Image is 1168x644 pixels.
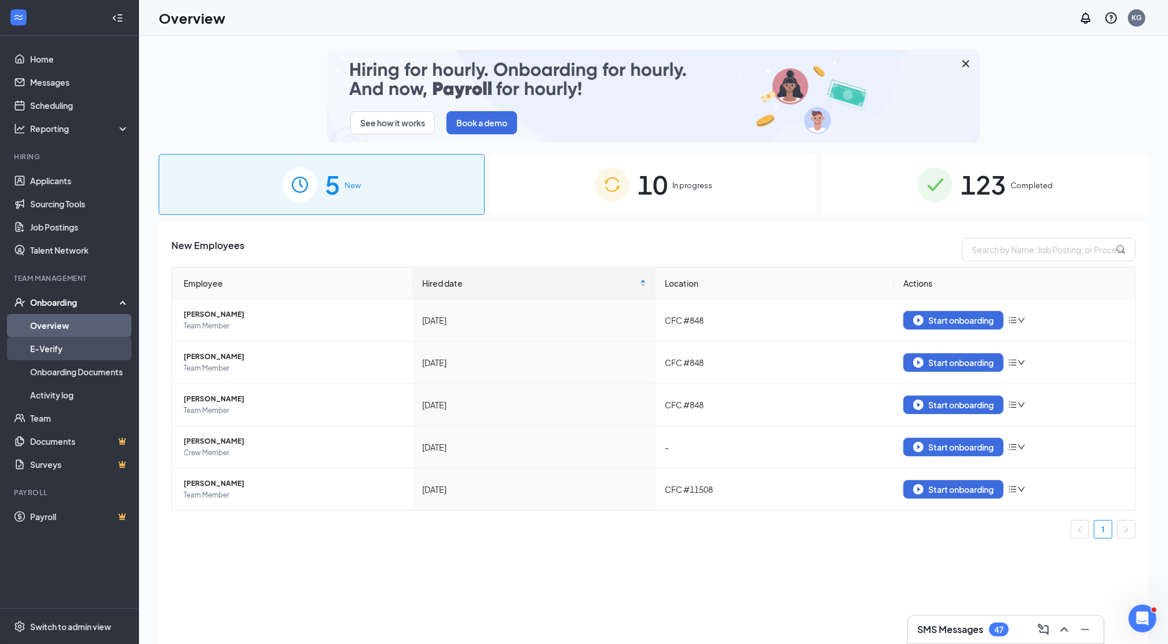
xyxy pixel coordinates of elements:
span: Team Member [184,363,404,374]
span: New Employees [171,238,244,261]
div: [DATE] [422,441,646,453]
div: [DATE] [422,483,646,496]
svg: Cross [959,57,973,71]
button: Start onboarding [903,311,1004,330]
div: KG [1132,13,1142,23]
div: Team Management [14,273,127,283]
div: Start onboarding [913,357,994,368]
div: Switch to admin view [30,621,111,632]
a: PayrollCrown [30,505,129,528]
span: [PERSON_NAME] [184,478,404,489]
span: down [1017,316,1026,324]
span: Team Member [184,320,404,332]
a: Onboarding Documents [30,360,129,383]
a: DocumentsCrown [30,430,129,453]
span: right [1123,526,1130,533]
a: Job Postings [30,215,129,239]
a: Overview [30,314,129,337]
svg: ComposeMessage [1037,623,1050,636]
svg: Analysis [14,123,25,134]
span: 10 [638,164,668,204]
span: Hired date [422,277,638,290]
a: Team [30,407,129,430]
a: Home [30,47,129,71]
th: Location [656,268,894,299]
td: CFC #848 [656,342,894,384]
a: Activity log [30,383,129,407]
div: 47 [994,625,1004,635]
li: 1 [1094,520,1112,539]
a: Sourcing Tools [30,192,129,215]
span: Completed [1010,180,1053,191]
div: Start onboarding [913,400,994,410]
td: CFC #11508 [656,469,894,510]
span: bars [1008,442,1017,452]
span: bars [1008,358,1017,367]
td: - [656,426,894,469]
button: right [1117,520,1136,539]
div: Onboarding [30,297,119,308]
td: CFC #848 [656,384,894,426]
span: down [1017,401,1026,409]
span: Team Member [184,489,404,501]
span: 5 [325,164,340,204]
a: SurveysCrown [30,453,129,476]
div: Hiring [14,152,127,162]
th: Employee [172,268,413,299]
td: CFC #848 [656,299,894,342]
button: Start onboarding [903,438,1004,456]
a: Scheduling [30,94,129,117]
span: bars [1008,400,1017,409]
button: ChevronUp [1055,620,1074,639]
button: Book a demo [446,111,517,134]
a: Talent Network [30,239,129,262]
h3: SMS Messages [917,623,983,636]
a: Applicants [30,169,129,192]
span: [PERSON_NAME] [184,436,404,447]
svg: Notifications [1079,11,1093,25]
a: 1 [1094,521,1112,538]
div: Payroll [14,488,127,497]
button: ComposeMessage [1034,620,1053,639]
button: Start onboarding [903,480,1004,499]
svg: QuestionInfo [1104,11,1118,25]
span: down [1017,485,1026,493]
li: Previous Page [1071,520,1089,539]
svg: UserCheck [14,297,25,308]
div: Start onboarding [913,442,994,452]
li: Next Page [1117,520,1136,539]
span: bars [1008,485,1017,494]
svg: WorkstreamLogo [13,12,24,23]
span: [PERSON_NAME] [184,309,404,320]
span: down [1017,443,1026,451]
a: E-Verify [30,337,129,360]
span: left [1077,526,1083,533]
span: [PERSON_NAME] [184,393,404,405]
button: Start onboarding [903,396,1004,414]
div: [DATE] [422,398,646,411]
svg: Collapse [112,12,123,24]
span: down [1017,358,1026,367]
div: Start onboarding [913,315,994,325]
img: payroll-small.gif [327,50,980,142]
a: Messages [30,71,129,94]
span: 123 [961,164,1006,204]
svg: ChevronUp [1057,623,1071,636]
svg: Minimize [1078,623,1092,636]
span: bars [1008,316,1017,325]
h1: Overview [159,8,225,28]
span: Team Member [184,405,404,416]
div: [DATE] [422,314,646,327]
button: Minimize [1076,620,1094,639]
button: left [1071,520,1089,539]
input: Search by Name, Job Posting, or Process [962,238,1136,261]
div: Reporting [30,123,130,134]
div: Start onboarding [913,484,994,495]
span: In progress [672,180,712,191]
iframe: Intercom live chat [1129,605,1156,632]
span: New [345,180,361,191]
button: See how it works [350,111,435,134]
span: [PERSON_NAME] [184,351,404,363]
th: Actions [894,268,1135,299]
div: [DATE] [422,356,646,369]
